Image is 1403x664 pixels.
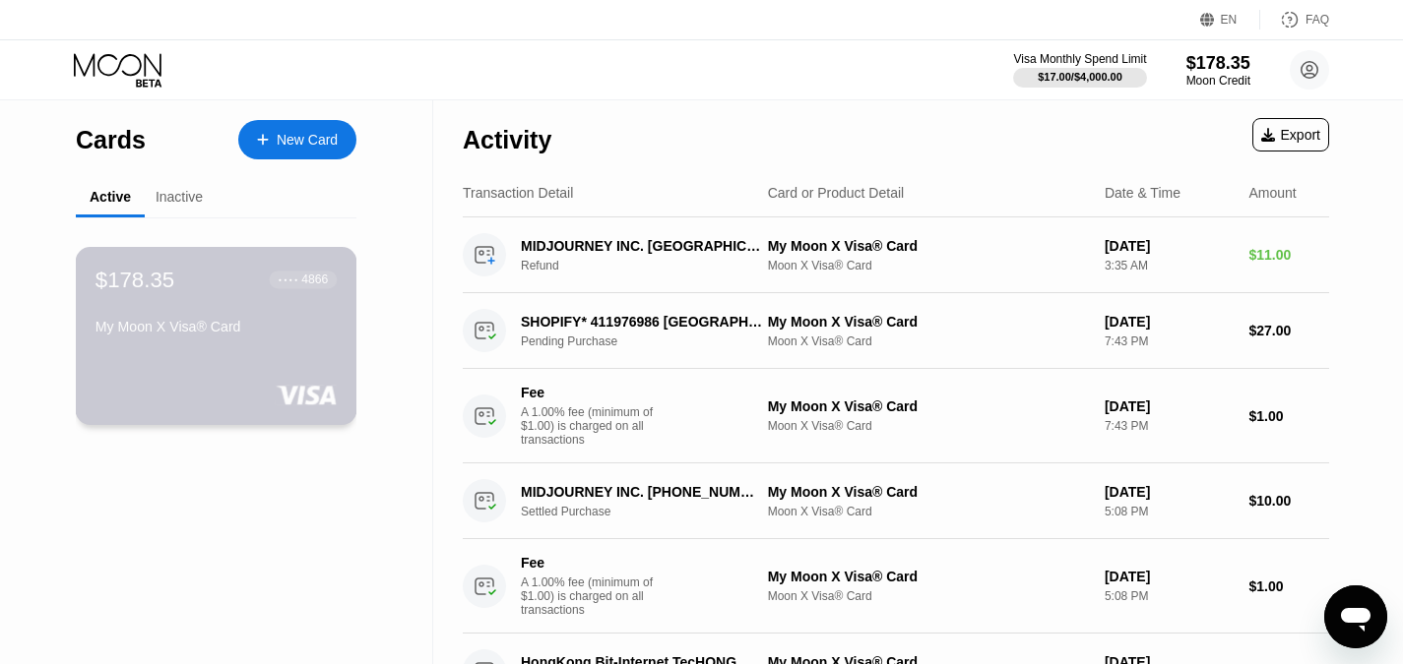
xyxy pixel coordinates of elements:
[1105,185,1180,201] div: Date & Time
[1260,10,1329,30] div: FAQ
[521,484,763,500] div: MIDJOURNEY INC. [PHONE_NUMBER] US
[1013,52,1146,66] div: Visa Monthly Spend Limit
[1105,484,1234,500] div: [DATE]
[1248,408,1329,424] div: $1.00
[521,405,669,447] div: A 1.00% fee (minimum of $1.00) is charged on all transactions
[1221,13,1238,27] div: EN
[156,189,203,205] div: Inactive
[1248,578,1329,594] div: $1.00
[521,314,763,330] div: SHOPIFY* 411976986 [GEOGRAPHIC_DATA]
[96,319,337,334] div: My Moon X Visa® Card
[1105,238,1234,254] div: [DATE]
[96,267,174,292] div: $178.35
[1105,505,1234,518] div: 5:08 PM
[1105,589,1234,603] div: 5:08 PM
[768,238,1089,254] div: My Moon X Visa® Card
[1105,569,1234,584] div: [DATE]
[521,575,669,617] div: A 1.00% fee (minimum of $1.00) is charged on all transactions
[1186,53,1250,74] div: $178.35
[463,126,551,154] div: Activity
[1105,398,1234,414] div: [DATE]
[521,334,781,348] div: Pending Purchase
[768,484,1089,500] div: My Moon X Visa® Card
[1038,71,1122,83] div: $17.00 / $4,000.00
[1105,334,1234,348] div: 7:43 PM
[1105,259,1234,272] div: 3:35 AM
[768,505,1089,518] div: Moon X Visa® Card
[463,217,1329,293] div: MIDJOURNEY INC. [GEOGRAPHIC_DATA]RefundMy Moon X Visa® CardMoon X Visa® Card[DATE]3:35 AM$11.00
[768,259,1089,272] div: Moon X Visa® Card
[1186,74,1250,88] div: Moon Credit
[768,334,1089,348] div: Moon X Visa® Card
[279,276,298,282] div: ● ● ● ●
[90,189,131,205] div: Active
[463,369,1329,463] div: FeeA 1.00% fee (minimum of $1.00) is charged on all transactionsMy Moon X Visa® CardMoon X Visa® ...
[463,185,573,201] div: Transaction Detail
[1248,185,1296,201] div: Amount
[301,272,328,286] div: 4866
[768,398,1089,414] div: My Moon X Visa® Card
[768,185,905,201] div: Card or Product Detail
[463,539,1329,634] div: FeeA 1.00% fee (minimum of $1.00) is charged on all transactionsMy Moon X Visa® CardMoon X Visa® ...
[1105,314,1234,330] div: [DATE]
[238,120,356,159] div: New Card
[1105,419,1234,433] div: 7:43 PM
[277,132,338,149] div: New Card
[521,238,763,254] div: MIDJOURNEY INC. [GEOGRAPHIC_DATA]
[768,314,1089,330] div: My Moon X Visa® Card
[76,126,146,154] div: Cards
[521,385,659,400] div: Fee
[521,259,781,272] div: Refund
[768,589,1089,603] div: Moon X Visa® Card
[463,463,1329,539] div: MIDJOURNEY INC. [PHONE_NUMBER] USSettled PurchaseMy Moon X Visa® CardMoon X Visa® Card[DATE]5:08 ...
[1200,10,1260,30] div: EN
[77,248,355,424] div: $178.35● ● ● ●4866My Moon X Visa® Card
[1306,13,1329,27] div: FAQ
[1248,247,1329,263] div: $11.00
[1252,118,1329,151] div: Export
[1324,585,1387,648] iframe: 启动消息传送窗口的按钮
[521,555,659,571] div: Fee
[768,569,1089,584] div: My Moon X Visa® Card
[1013,52,1146,88] div: Visa Monthly Spend Limit$17.00/$4,000.00
[521,505,781,518] div: Settled Purchase
[1248,493,1329,509] div: $10.00
[768,419,1089,433] div: Moon X Visa® Card
[1186,53,1250,88] div: $178.35Moon Credit
[1261,127,1320,143] div: Export
[463,293,1329,369] div: SHOPIFY* 411976986 [GEOGRAPHIC_DATA]Pending PurchaseMy Moon X Visa® CardMoon X Visa® Card[DATE]7:...
[1248,323,1329,338] div: $27.00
